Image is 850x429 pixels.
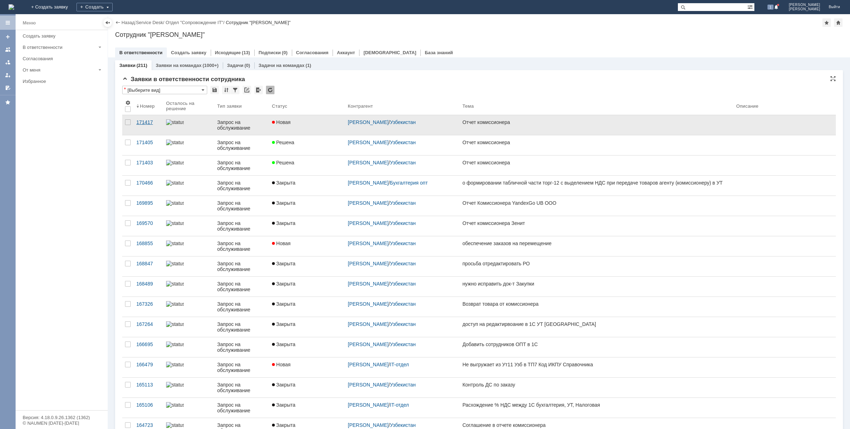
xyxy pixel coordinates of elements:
div: (0) [244,63,250,68]
div: Запрос на обслуживание [217,341,266,353]
div: Статус [272,103,287,109]
a: Закрыта [269,398,345,418]
div: 170466 [136,180,160,186]
div: В ответственности [23,45,96,50]
img: logo [8,4,14,10]
div: 166479 [136,362,160,367]
div: 165113 [136,382,160,388]
img: statusbar-100 (1).png [166,140,184,145]
img: statusbar-0 (1).png [166,180,184,186]
div: / [348,341,457,347]
span: Новая [272,362,291,367]
a: statusbar-60 (1).png [163,297,214,317]
a: Service Desk [136,20,163,25]
div: (0) [282,50,288,55]
div: Избранное [23,79,96,84]
div: 171405 [136,140,160,145]
div: / [348,402,457,408]
a: Закрыта [269,196,345,216]
div: / [348,422,457,428]
a: [PERSON_NAME] [348,160,389,165]
a: 168855 [134,236,163,256]
span: Закрыта [272,321,295,327]
div: Запрос на обслуживание [217,119,266,131]
img: statusbar-0 (1).png [166,241,184,246]
a: Перейти на домашнюю страницу [8,4,14,10]
a: Отчет комиссионера [460,135,733,155]
a: Узбекистан [390,261,416,266]
a: Заявки на командах [156,63,202,68]
span: [PERSON_NAME] [789,7,820,11]
span: Новая [272,241,291,246]
span: Решена [272,160,294,165]
a: 170466 [134,176,163,196]
a: [PERSON_NAME] [348,321,389,327]
div: Запрос на обслуживание [217,200,266,211]
a: statusbar-100 (1).png [163,196,214,216]
div: Запрос на обслуживание [217,180,266,191]
div: Отчет комиссионера [463,140,731,145]
a: Запрос на обслуживание [214,297,269,317]
div: Добавить в избранное [822,18,831,27]
a: Отчет комиссионера [460,115,733,135]
div: 168855 [136,241,160,246]
a: Запрос на обслуживание [214,357,269,377]
div: 167264 [136,321,160,327]
a: Согласования [20,53,106,64]
a: statusbar-0 (1).png [163,176,214,196]
a: доступ на редактирвоание в 1С УТ [GEOGRAPHIC_DATA] [460,317,733,337]
div: Расхождение % НДС между 1С бухгалтерия, УТ, Налоговая [463,402,731,408]
a: Узбекистан [390,382,416,388]
div: / [348,140,457,145]
a: Узбекистан [390,301,416,307]
div: Тема [463,103,474,109]
span: Закрыта [272,220,295,226]
div: Отчет комиссионера Зенит [463,220,731,226]
div: Экспорт списка [254,86,263,94]
a: [PERSON_NAME] [348,140,389,145]
a: Запрос на обслуживание [214,216,269,236]
a: Новая [269,115,345,135]
div: 169570 [136,220,160,226]
a: Узбекистан [390,281,416,287]
a: statusbar-60 (1).png [163,256,214,276]
img: statusbar-100 (1).png [166,220,184,226]
div: 168847 [136,261,160,266]
a: База знаний [425,50,453,55]
a: Бухгалтерия опт [390,180,428,186]
div: Скрыть меню [103,18,112,27]
a: Подписки [259,50,281,55]
a: нужно исправить док-т Закупки [460,277,733,297]
img: statusbar-100 (1).png [166,200,184,206]
a: Отчет комиссионера [460,156,733,175]
div: / [136,20,166,25]
span: Расширенный поиск [747,3,754,10]
a: Отдел "Сопровождение IT" [165,20,223,25]
a: В ответственности [119,50,163,55]
th: Номер [134,97,163,115]
a: 169895 [134,196,163,216]
div: Добавить сотрудников ОПТ в 1С [463,341,731,347]
span: Закрыта [272,180,295,186]
a: Добавить сотрудников ОПТ в 1С [460,337,733,357]
a: [PERSON_NAME] [348,281,389,287]
span: Закрыта [272,301,295,307]
div: / [348,200,457,206]
a: 171417 [134,115,163,135]
a: 165106 [134,398,163,418]
div: 164723 [136,422,160,428]
div: Создать заявку [23,33,103,39]
div: Описание [736,103,759,109]
a: обеспечение заказов на перемещение [460,236,733,256]
img: statusbar-100 (1).png [166,321,184,327]
img: statusbar-60 (1).png [166,261,184,266]
div: Запрос на обслуживание [217,321,266,333]
div: (1000+) [203,63,219,68]
div: От меня [23,67,96,73]
span: Настройки [125,100,131,106]
a: Новая [269,236,345,256]
a: 165113 [134,378,163,397]
img: statusbar-100 (1).png [166,341,184,347]
span: Закрыта [272,402,295,408]
div: Сделать домашней страницей [834,18,843,27]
